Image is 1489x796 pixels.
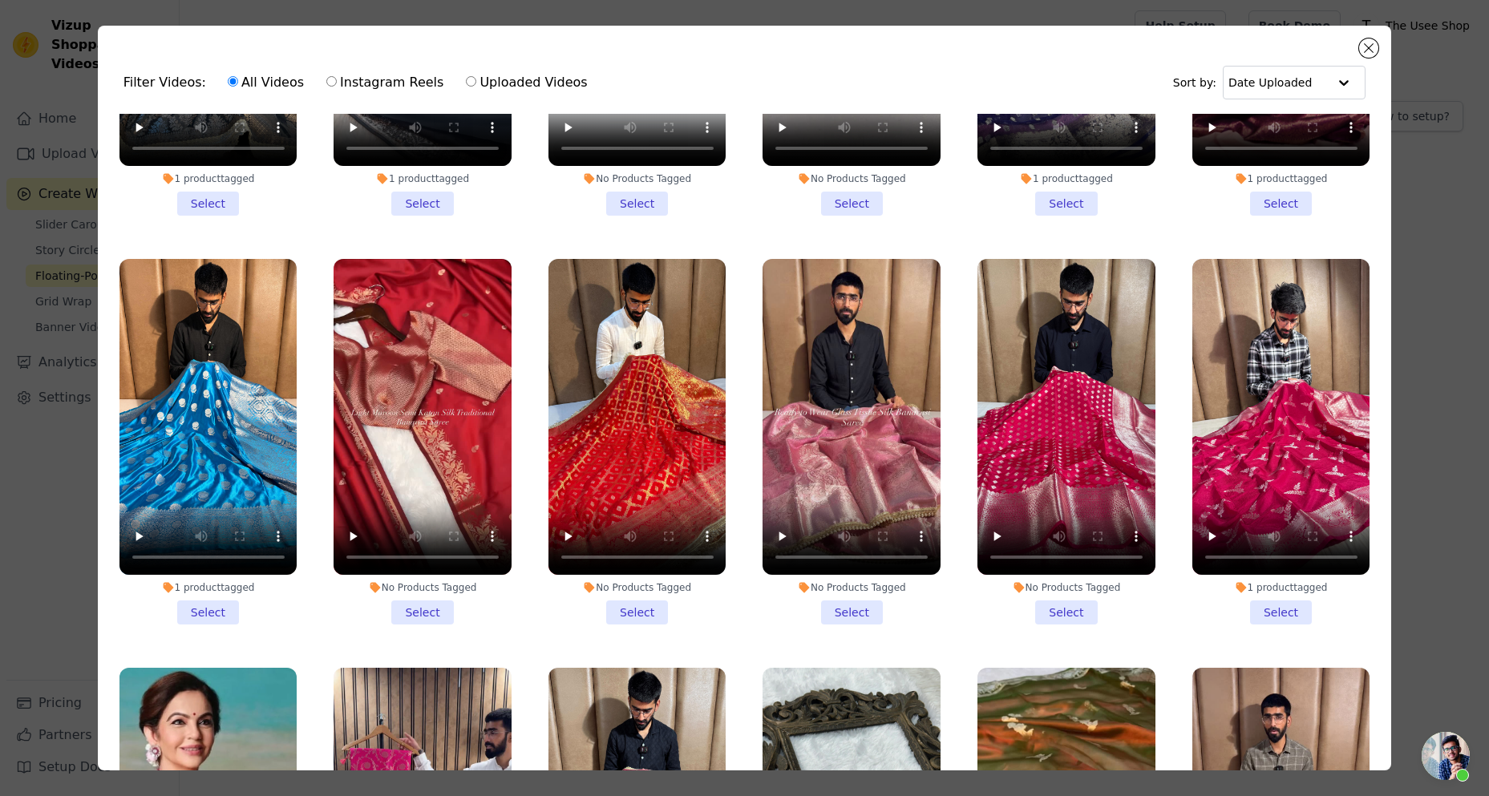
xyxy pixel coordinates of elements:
[123,64,597,101] div: Filter Videos:
[119,172,297,185] div: 1 product tagged
[763,172,941,185] div: No Products Tagged
[1192,581,1370,594] div: 1 product tagged
[1173,66,1366,99] div: Sort by:
[1192,172,1370,185] div: 1 product tagged
[977,581,1155,594] div: No Products Tagged
[334,172,512,185] div: 1 product tagged
[334,581,512,594] div: No Products Tagged
[326,72,444,93] label: Instagram Reels
[548,172,726,185] div: No Products Tagged
[763,581,941,594] div: No Products Tagged
[1359,38,1378,58] button: Close modal
[465,72,588,93] label: Uploaded Videos
[548,581,726,594] div: No Products Tagged
[119,581,297,594] div: 1 product tagged
[1422,732,1470,780] a: Open chat
[227,72,305,93] label: All Videos
[977,172,1155,185] div: 1 product tagged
